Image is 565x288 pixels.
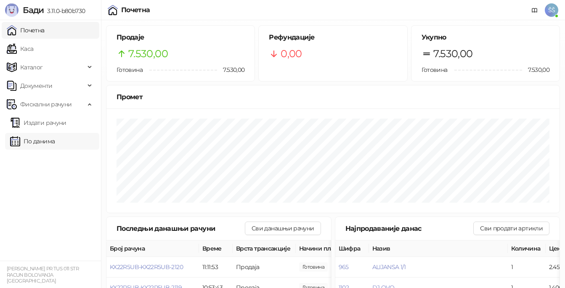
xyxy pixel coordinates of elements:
[5,3,19,17] img: Logo
[299,262,328,272] span: 2.650,00
[335,240,369,257] th: Шифра
[233,257,296,277] td: Продаја
[369,240,508,257] th: Назив
[20,77,52,94] span: Документи
[269,32,397,42] h5: Рефундације
[339,263,349,271] button: 965
[508,257,546,277] td: 1
[121,7,150,13] div: Почетна
[128,46,168,62] span: 7.530,00
[422,32,549,42] h5: Укупно
[281,46,302,62] span: 0,00
[44,7,85,15] span: 3.11.0-b80b730
[217,65,244,74] span: 7.530,00
[345,223,474,234] div: Најпродаваније данас
[508,240,546,257] th: Количина
[23,5,44,15] span: Бади
[117,223,245,234] div: Последњи данашњи рачуни
[245,222,321,235] button: Сви данашњи рачуни
[199,240,233,257] th: Време
[20,96,72,113] span: Фискални рачуни
[117,66,143,74] span: Готовина
[233,240,296,257] th: Врста трансакције
[106,240,199,257] th: Број рачуна
[372,263,406,271] button: ALIJANSA 1/1
[117,32,244,42] h5: Продаје
[7,22,45,39] a: Почетна
[20,59,43,76] span: Каталог
[10,133,55,150] a: По данима
[296,240,380,257] th: Начини плаћања
[10,114,66,131] a: Издати рачуни
[528,3,541,17] a: Документација
[7,266,79,284] small: [PERSON_NAME] PR TUS 011 STR RACUN BOLOVANJA [GEOGRAPHIC_DATA]
[117,92,549,102] div: Промет
[545,3,558,17] span: ŠŠ
[110,263,183,271] button: KX22R5UB-KX22R5UB-2120
[473,222,549,235] button: Сви продати артикли
[433,46,473,62] span: 7.530,00
[7,40,33,57] a: Каса
[522,65,549,74] span: 7.530,00
[199,257,233,277] td: 11:11:53
[422,66,448,74] span: Готовина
